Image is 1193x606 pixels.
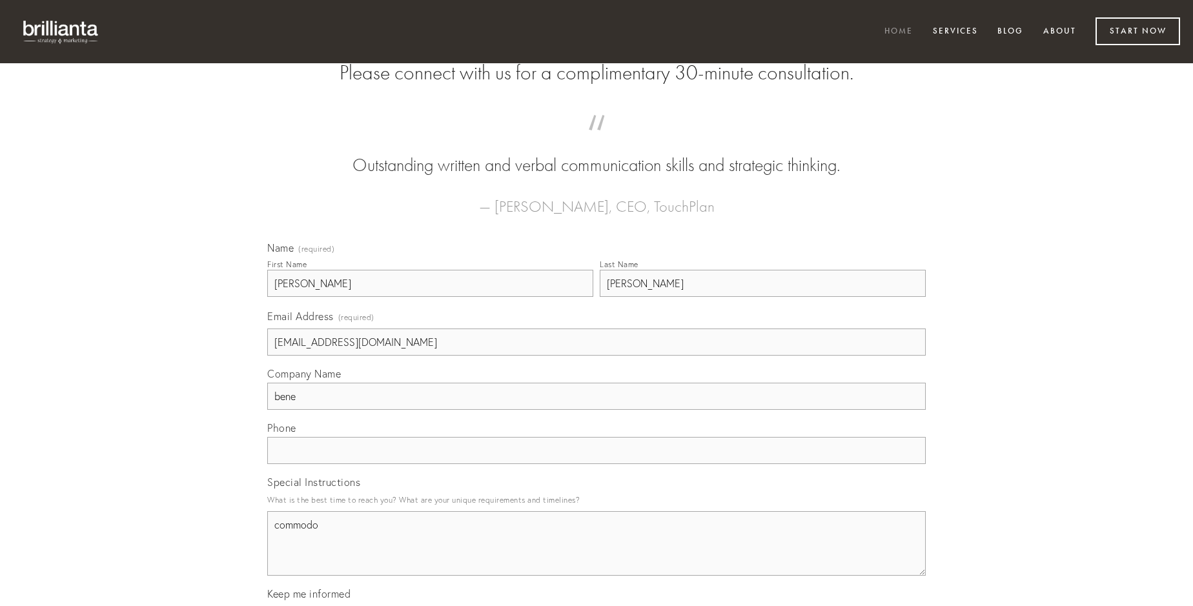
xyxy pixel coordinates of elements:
[298,245,334,253] span: (required)
[1035,21,1085,43] a: About
[924,21,986,43] a: Services
[267,61,926,85] h2: Please connect with us for a complimentary 30-minute consultation.
[989,21,1032,43] a: Blog
[288,128,905,153] span: “
[267,421,296,434] span: Phone
[288,178,905,219] figcaption: — [PERSON_NAME], CEO, TouchPlan
[1096,17,1180,45] a: Start Now
[267,367,341,380] span: Company Name
[267,310,334,323] span: Email Address
[338,308,374,326] span: (required)
[267,259,307,269] div: First Name
[267,476,360,489] span: Special Instructions
[600,259,638,269] div: Last Name
[267,241,294,254] span: Name
[13,13,110,50] img: brillianta - research, strategy, marketing
[288,128,905,178] blockquote: Outstanding written and verbal communication skills and strategic thinking.
[267,491,926,509] p: What is the best time to reach you? What are your unique requirements and timelines?
[267,511,926,576] textarea: commodo
[267,587,351,600] span: Keep me informed
[876,21,921,43] a: Home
